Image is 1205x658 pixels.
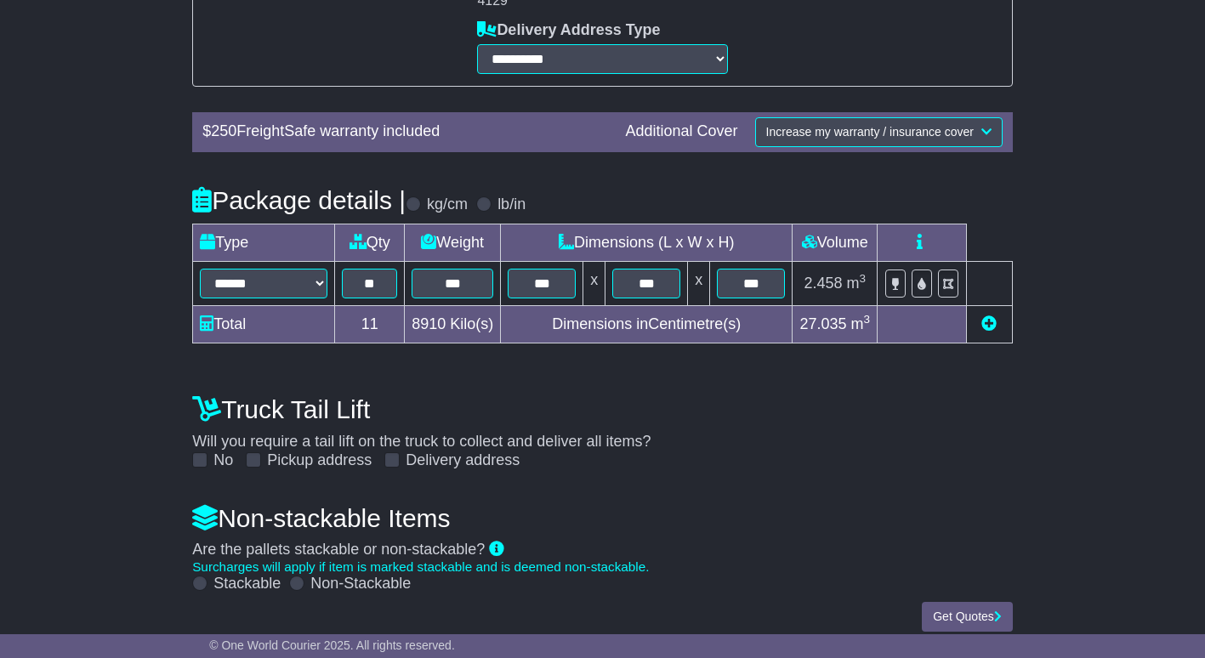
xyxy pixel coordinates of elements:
[583,261,605,305] td: x
[192,395,1013,423] h4: Truck Tail Lift
[501,305,793,343] td: Dimensions in Centimetre(s)
[981,315,997,332] a: Add new item
[213,451,233,470] label: No
[804,275,842,292] span: 2.458
[310,575,411,593] label: Non-Stackable
[192,559,1013,575] div: Surcharges will apply if item is marked stackable and is deemed non-stackable.
[194,122,617,141] div: $ FreightSafe warranty included
[427,196,468,214] label: kg/cm
[688,261,710,305] td: x
[850,315,870,332] span: m
[617,122,747,141] div: Additional Cover
[922,602,1013,632] button: Get Quotes
[406,451,520,470] label: Delivery address
[209,638,455,652] span: © One World Courier 2025. All rights reserved.
[192,504,1013,532] h4: Non-stackable Items
[799,315,846,332] span: 27.035
[863,313,870,326] sup: 3
[846,275,866,292] span: m
[193,305,335,343] td: Total
[184,387,1021,470] div: Will you require a tail lift on the truck to collect and deliver all items?
[755,117,1003,147] button: Increase my warranty / insurance cover
[405,224,501,261] td: Weight
[501,224,793,261] td: Dimensions (L x W x H)
[405,305,501,343] td: Kilo(s)
[497,196,526,214] label: lb/in
[793,224,878,261] td: Volume
[335,305,405,343] td: 11
[193,224,335,261] td: Type
[192,186,406,214] h4: Package details |
[192,541,485,558] span: Are the pallets stackable or non-stackable?
[477,21,660,40] label: Delivery Address Type
[412,315,446,332] span: 8910
[267,451,372,470] label: Pickup address
[859,272,866,285] sup: 3
[213,575,281,593] label: Stackable
[766,125,974,139] span: Increase my warranty / insurance cover
[335,224,405,261] td: Qty
[211,122,236,139] span: 250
